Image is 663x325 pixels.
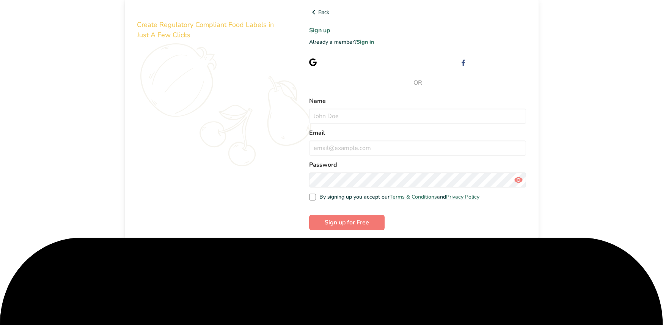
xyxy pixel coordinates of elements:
span: By signing up you accept our and [316,194,480,200]
label: Name [309,96,526,106]
input: John Doe [309,109,526,124]
a: Back [309,8,526,17]
a: Privacy Policy [446,193,479,200]
span: OR [309,78,526,87]
h1: Sign up [309,26,526,35]
div: Sign up [323,58,371,66]
img: Food Label Maker [137,8,211,17]
label: Email [309,128,526,137]
p: Already a member? [309,38,526,46]
span: with Google [341,58,371,66]
input: email@example.com [309,140,526,156]
a: Sign in [357,38,374,46]
button: Sign up for Free [309,215,385,230]
a: Terms & Conditions [390,193,437,200]
span: Sign up for Free [325,218,369,227]
span: with Facebook [490,58,526,66]
div: Sign up [472,58,526,66]
span: Create Regulatory Compliant Food Labels in Just A Few Clicks [137,20,274,39]
label: Password [309,160,526,169]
